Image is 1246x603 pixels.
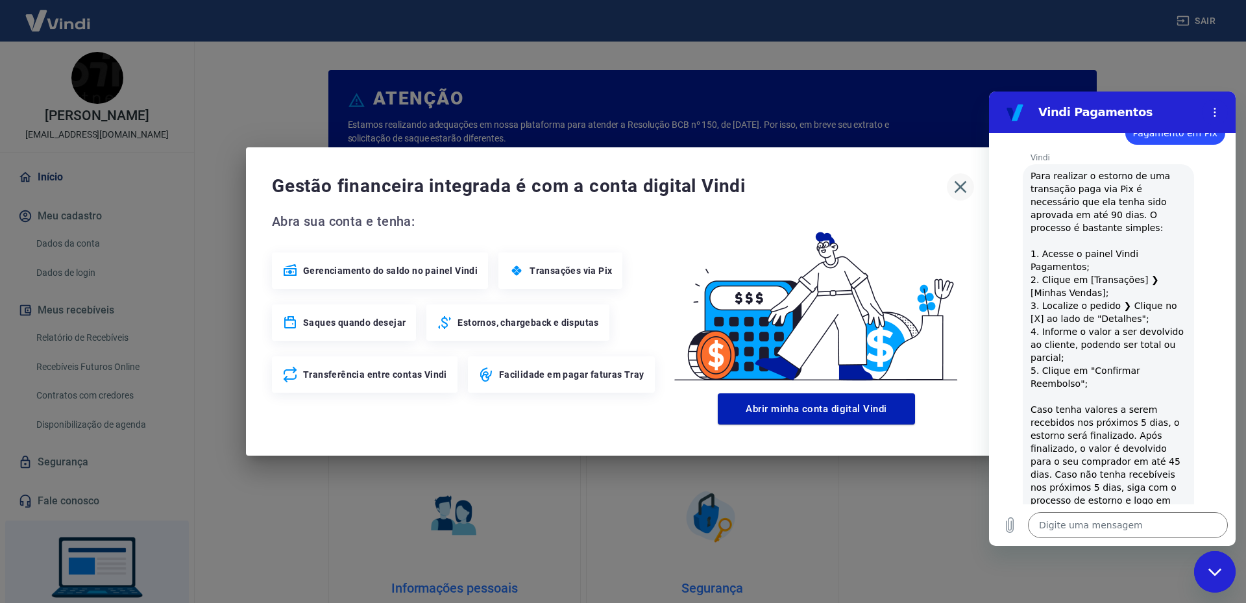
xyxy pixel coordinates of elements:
[303,264,478,277] span: Gerenciamento do saldo no painel Vindi
[303,316,406,329] span: Saques quando desejar
[989,92,1236,546] iframe: Janela de mensagens
[1194,551,1236,593] iframe: Botão para abrir a janela de mensagens, conversa em andamento
[303,368,447,381] span: Transferência entre contas Vindi
[530,264,612,277] span: Transações via Pix
[458,316,598,329] span: Estornos, chargeback e disputas
[272,211,659,232] span: Abra sua conta e tenha:
[272,173,947,199] span: Gestão financeira integrada é com a conta digital Vindi
[499,368,644,381] span: Facilidade em pagar faturas Tray
[718,393,915,425] button: Abrir minha conta digital Vindi
[659,211,974,388] img: Good Billing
